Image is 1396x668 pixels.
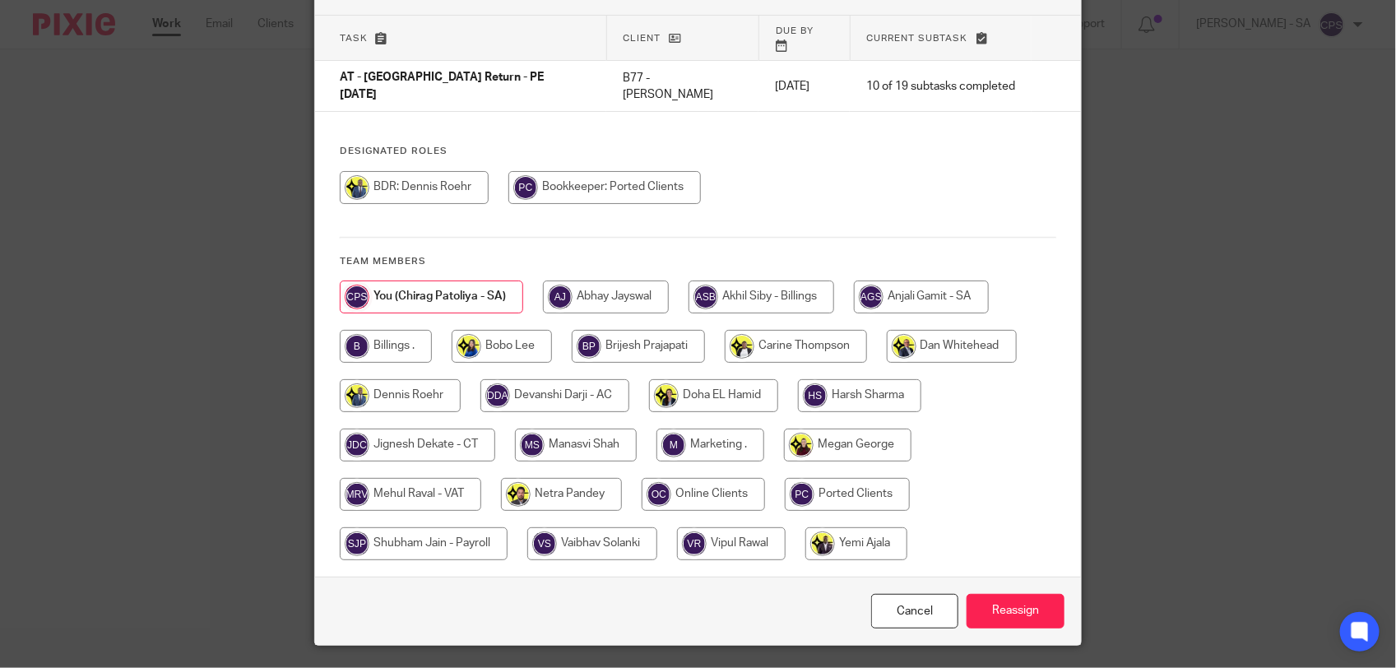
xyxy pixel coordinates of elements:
p: B77 - [PERSON_NAME] [623,70,742,104]
span: Task [340,34,368,43]
td: 10 of 19 subtasks completed [850,61,1032,112]
input: Reassign [967,594,1064,629]
span: Due by [776,26,814,35]
h4: Team members [340,255,1056,268]
span: AT - [GEOGRAPHIC_DATA] Return - PE [DATE] [340,72,544,101]
span: Current subtask [867,34,968,43]
span: Client [624,34,661,43]
h4: Designated Roles [340,145,1056,158]
p: [DATE] [775,78,833,95]
a: Close this dialog window [871,594,958,629]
